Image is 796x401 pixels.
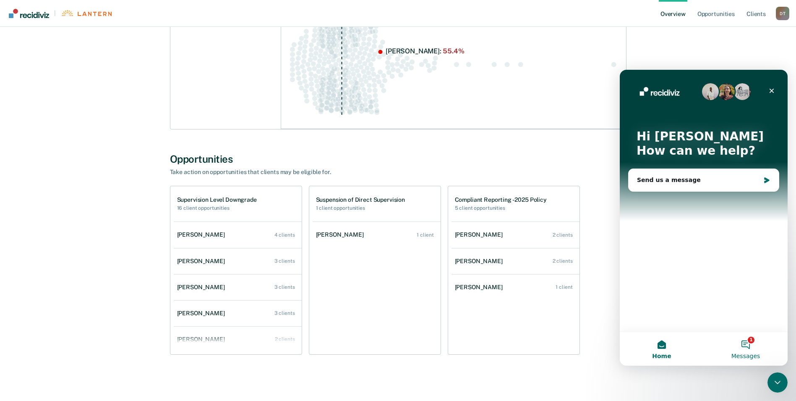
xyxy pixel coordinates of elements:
div: [PERSON_NAME] [177,336,228,343]
div: [PERSON_NAME] [316,231,367,238]
a: [PERSON_NAME] 3 clients [174,275,302,299]
h2: 1 client opportunities [316,205,405,211]
h1: Suspension of Direct Supervision [316,196,405,203]
div: Swarm plot of all incarceration rates in the state for NOT_SEX_OFFENSE caseloads, highlighting va... [288,6,619,122]
div: [PERSON_NAME] [177,310,228,317]
div: 2 clients [553,232,573,238]
div: [PERSON_NAME] [455,258,506,265]
div: 3 clients [274,310,295,316]
a: [PERSON_NAME] 2 clients [174,327,302,351]
div: D T [776,7,789,20]
a: [PERSON_NAME] 3 clients [174,249,302,273]
div: 3 clients [274,284,295,290]
span: | [49,10,61,17]
div: 2 clients [275,336,295,342]
a: [PERSON_NAME] 1 client [452,275,579,299]
div: Take action on opportunities that clients may be eligible for. [170,169,464,176]
a: [PERSON_NAME] 1 client [313,223,441,247]
div: [PERSON_NAME] [455,231,506,238]
h1: Supervision Level Downgrade [177,196,257,203]
div: [PERSON_NAME] [455,284,506,291]
img: Recidiviz [9,9,49,18]
div: [PERSON_NAME] [177,231,228,238]
a: [PERSON_NAME] 3 clients [174,301,302,325]
iframe: Intercom live chat [767,372,788,393]
div: [PERSON_NAME] [177,258,228,265]
div: Opportunities [170,153,626,165]
div: 2 clients [553,258,573,264]
iframe: Intercom live chat [620,70,788,366]
button: Profile dropdown button [776,7,789,20]
h1: Compliant Reporting - 2025 Policy [455,196,547,203]
a: [PERSON_NAME] 2 clients [452,249,579,273]
div: 3 clients [274,258,295,264]
div: 1 client [556,284,572,290]
div: 4 clients [274,232,295,238]
img: Lantern [61,10,112,16]
div: 1 client [417,232,433,238]
a: [PERSON_NAME] 2 clients [452,223,579,247]
h2: 16 client opportunities [177,205,257,211]
h2: 5 client opportunities [455,205,547,211]
div: [PERSON_NAME] [177,284,228,291]
a: [PERSON_NAME] 4 clients [174,223,302,247]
